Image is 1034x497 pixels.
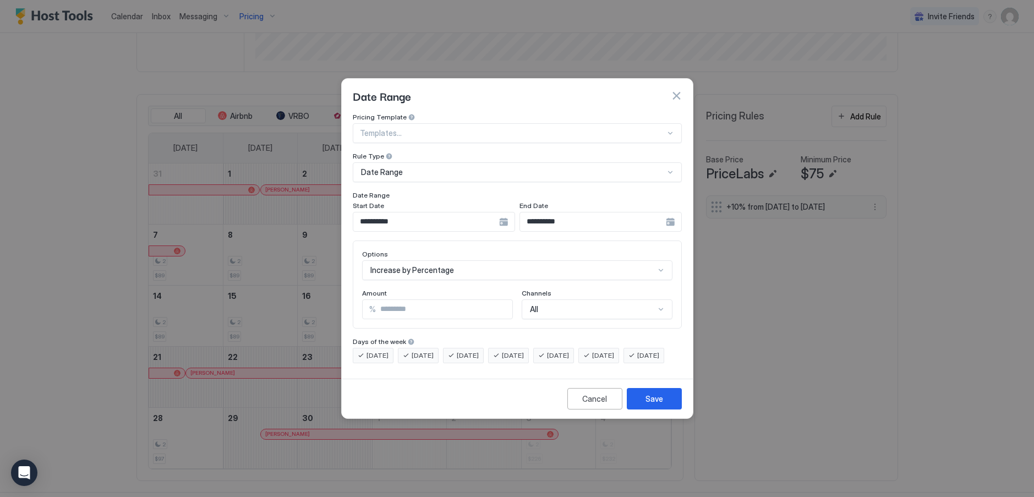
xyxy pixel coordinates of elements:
[362,289,387,297] span: Amount
[645,393,663,405] div: Save
[502,351,524,361] span: [DATE]
[627,388,682,409] button: Save
[592,351,614,361] span: [DATE]
[520,212,666,231] input: Input Field
[582,393,607,405] div: Cancel
[353,191,390,199] span: Date Range
[11,460,37,486] div: Open Intercom Messenger
[369,304,376,314] span: %
[567,388,622,409] button: Cancel
[376,300,512,319] input: Input Field
[519,201,548,210] span: End Date
[362,250,388,258] span: Options
[361,167,403,177] span: Date Range
[353,88,411,104] span: Date Range
[366,351,389,361] span: [DATE]
[457,351,479,361] span: [DATE]
[370,265,454,275] span: Increase by Percentage
[547,351,569,361] span: [DATE]
[353,337,406,346] span: Days of the week
[353,113,407,121] span: Pricing Template
[637,351,659,361] span: [DATE]
[353,201,384,210] span: Start Date
[522,289,551,297] span: Channels
[353,212,499,231] input: Input Field
[530,304,538,314] span: All
[353,152,384,160] span: Rule Type
[412,351,434,361] span: [DATE]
